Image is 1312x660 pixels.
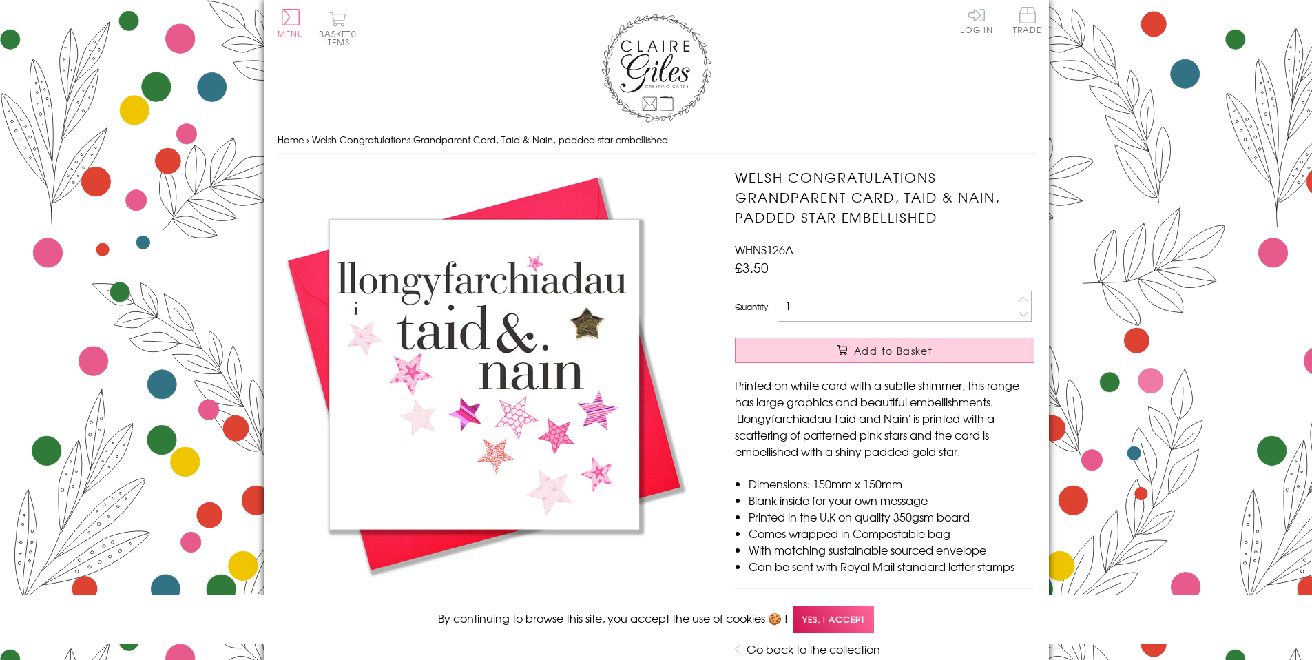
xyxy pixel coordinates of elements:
[749,492,1034,508] li: Blank inside for your own message
[735,167,1034,227] h1: Welsh Congratulations Grandparent Card, Taid & Nain, padded star embellished
[278,28,304,40] span: Menu
[1013,7,1042,37] a: Trade
[1013,7,1042,34] span: Trade
[735,377,1034,460] p: Printed on white card with a subtle shimmer, this range has large graphics and beautiful embellis...
[749,525,1034,542] li: Comes wrapped in Compostable bag
[601,14,711,123] img: Claire Giles Greetings Cards
[319,11,357,46] button: Basket0 items
[735,300,768,313] label: Quantity
[306,133,309,146] span: ›
[278,133,304,146] a: Home
[749,508,1034,525] li: Printed in the U.K on quality 350gsm board
[793,606,874,633] span: Yes, I accept
[735,241,793,258] span: WHNS126A
[278,167,691,581] img: Welsh Congratulations Grandparent Card, Taid & Nain, padded star embellished
[278,9,304,38] button: Menu
[325,28,357,48] span: 0 items
[735,258,769,277] span: £3.50
[749,475,1034,492] li: Dimensions: 150mm x 150mm
[747,641,880,657] a: Go back to the collection
[960,7,993,34] a: Log In
[735,338,1034,363] button: Add to Basket
[749,558,1034,575] li: Can be sent with Royal Mail standard letter stamps
[312,133,668,146] span: Welsh Congratulations Grandparent Card, Taid & Nain, padded star embellished
[854,344,933,358] span: Add to Basket
[749,542,1034,558] li: With matching sustainable sourced envelope
[278,126,1035,154] nav: breadcrumbs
